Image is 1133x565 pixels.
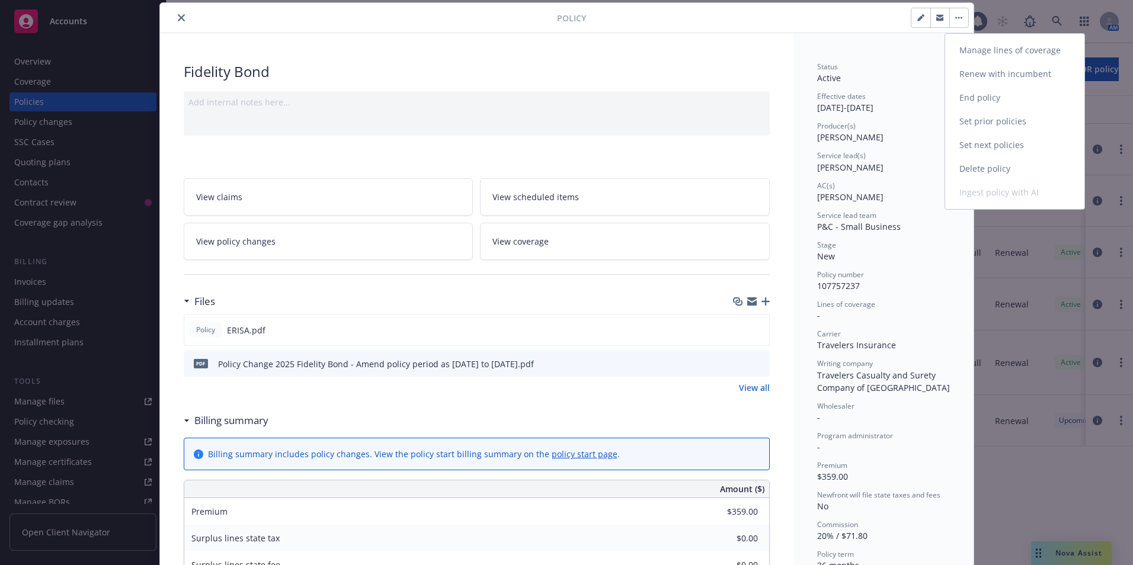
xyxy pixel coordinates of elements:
span: - [817,412,820,423]
span: View scheduled items [492,191,579,203]
span: Premium [817,460,847,470]
button: preview file [754,324,764,336]
span: Surplus lines state tax [191,532,280,544]
button: download file [735,324,744,336]
span: Policy term [817,549,854,559]
h3: Billing summary [194,413,268,428]
span: Lines of coverage [817,299,875,309]
span: New [817,251,835,262]
a: View policy changes [184,223,473,260]
div: Add internal notes here... [188,96,765,108]
div: Files [184,294,215,309]
span: Service lead(s) [817,150,866,160]
span: 107757237 [817,280,860,291]
span: Writing company [817,358,873,368]
a: View coverage [480,223,770,260]
button: close [174,11,188,25]
span: View claims [196,191,242,203]
button: download file [735,358,745,370]
span: AC(s) [817,181,835,191]
a: policy start page [552,448,617,460]
input: 0.00 [688,529,765,547]
span: [PERSON_NAME] [817,131,884,143]
span: Newfront will file state taxes and fees [817,490,940,500]
h3: Files [194,294,215,309]
div: Billing summary [184,413,268,428]
span: No [817,500,828,512]
span: [PERSON_NAME] [817,162,884,173]
div: Policy Change 2025 Fidelity Bond - Amend policy period as [DATE] to [DATE].pdf [218,358,534,370]
div: Billing summary includes policy changes. View the policy start billing summary on the . [208,448,620,460]
span: Active [817,72,841,84]
span: Program administrator [817,431,893,441]
span: Travelers Casualty and Surety Company of [GEOGRAPHIC_DATA] [817,370,950,393]
span: Effective dates [817,91,866,101]
span: Status [817,62,838,72]
span: P&C - Small Business [817,221,901,232]
span: Premium [191,506,228,517]
input: 0.00 [688,503,765,521]
div: - [817,309,950,322]
span: Amount ($) [720,483,764,495]
a: View claims [184,178,473,216]
span: Travelers Insurance [817,339,896,351]
span: 20% / $71.80 [817,530,868,541]
span: Policy number [817,269,864,280]
span: Wholesaler [817,401,854,411]
span: Producer(s) [817,121,856,131]
span: View coverage [492,235,549,248]
div: Fidelity Bond [184,62,770,82]
span: Carrier [817,329,841,339]
span: View policy changes [196,235,276,248]
span: Service lead team [817,210,876,220]
span: [PERSON_NAME] [817,191,884,203]
span: Stage [817,240,836,250]
span: ERISA.pdf [227,324,265,336]
span: pdf [194,359,208,368]
span: - [817,441,820,452]
div: [DATE] - [DATE] [817,91,950,114]
span: Policy [557,12,586,24]
span: $359.00 [817,471,848,482]
button: preview file [754,358,765,370]
span: Commission [817,519,858,529]
a: View scheduled items [480,178,770,216]
a: View all [739,381,770,394]
span: Policy [194,325,217,335]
